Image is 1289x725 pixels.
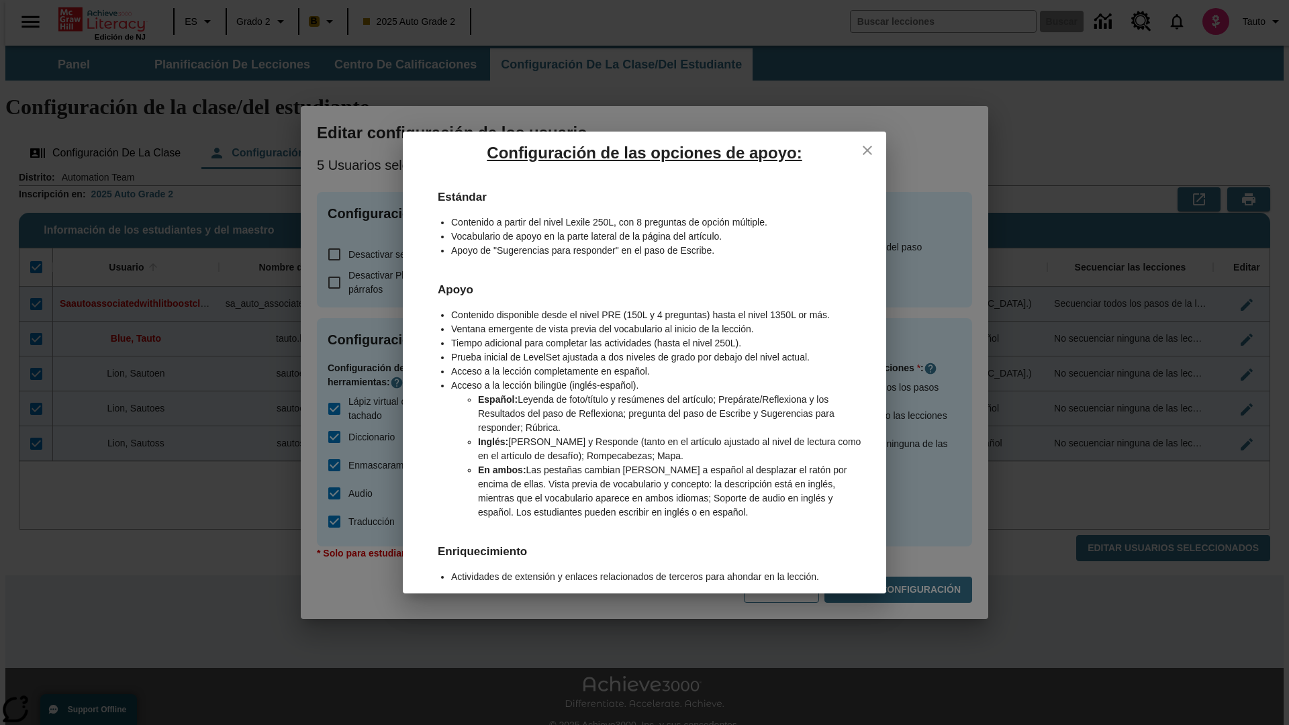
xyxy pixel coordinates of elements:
button: close [854,137,881,164]
li: Prueba inicial de LevelSet ajustada a dos niveles de grado por debajo del nivel actual. [451,350,865,365]
b: Inglés: [478,436,508,447]
h6: Estándar [424,175,865,206]
li: Actividades de extensión y enlaces relacionados de terceros para ahondar en la lección. [451,570,865,584]
b: Español: [478,394,518,405]
h5: Configuración de las opciones de apoyo: [403,132,886,175]
h6: Enriquecimiento [424,529,865,561]
li: Las pestañas cambian [PERSON_NAME] a español al desplazar el ratón por encima de ellas. Vista pre... [478,463,865,520]
li: Ventana emergente de vista previa del vocabulario al inicio de la lección. [451,322,865,336]
li: Leyenda de foto/título y resúmenes del artículo; Prepárate/Reflexiona y los Resultados del paso d... [478,393,865,435]
li: Tiempo adicional para completar las actividades (hasta el nivel 250L). [451,336,865,350]
h6: Apoyo [424,267,865,299]
li: Vocabulario de apoyo en la parte lateral de la página del artículo. [451,230,865,244]
li: Acceso a la lección completamente en español. [451,365,865,379]
li: Apoyo de "Sugerencias para responder" en el paso de Escribe. [451,244,865,258]
li: Acceso a la lección bilingüe (inglés-español). [451,379,865,393]
li: Contenido a partir del nivel Lexile 250L, con 8 preguntas de opción múltiple. [451,215,865,230]
b: En ambos: [478,465,526,475]
li: Contenido disponible desde el nivel PRE (150L y 4 preguntas) hasta el nivel 1350L or más. [451,308,865,322]
li: [PERSON_NAME] y Responde (tanto en el artículo ajustado al nivel de lectura como en el artículo d... [478,435,865,463]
